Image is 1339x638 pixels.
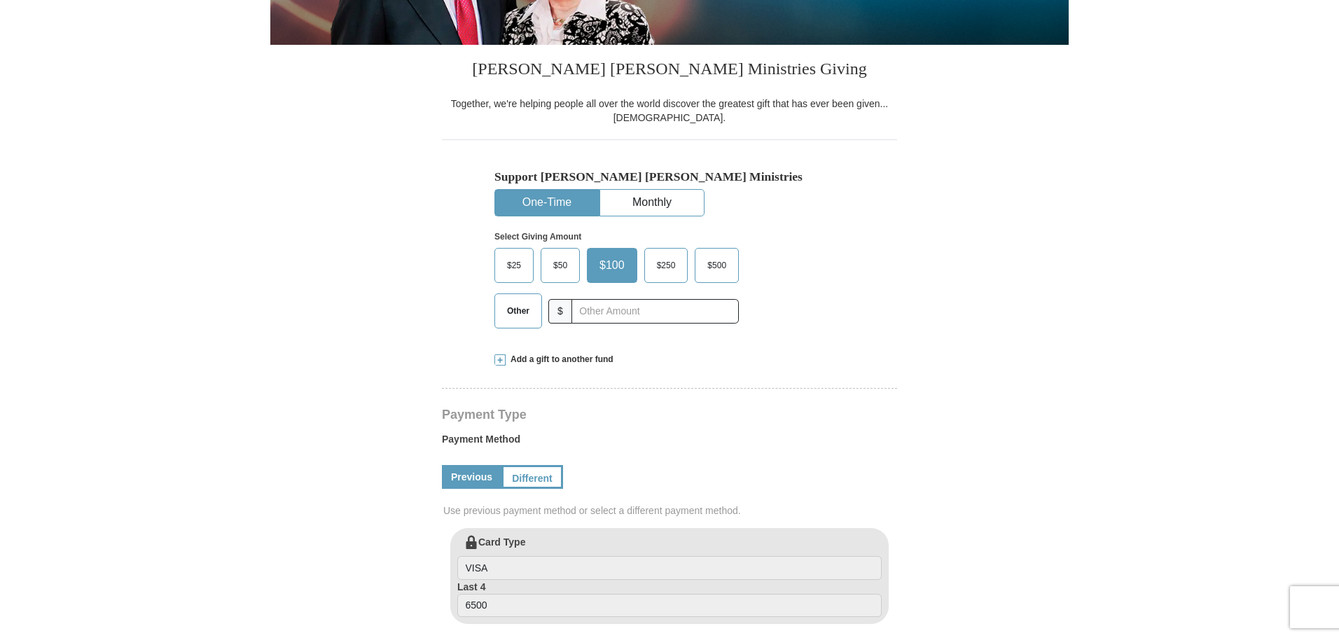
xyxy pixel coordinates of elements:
span: Use previous payment method or select a different payment method. [443,504,899,518]
a: Different [501,465,563,489]
strong: Select Giving Amount [494,232,581,242]
label: Card Type [457,535,882,580]
button: Monthly [600,190,704,216]
button: One-Time [495,190,599,216]
span: $ [548,299,572,324]
div: Together, we're helping people all over the world discover the greatest gift that has ever been g... [442,97,897,125]
span: $25 [500,255,528,276]
h5: Support [PERSON_NAME] [PERSON_NAME] Ministries [494,169,845,184]
span: Add a gift to another fund [506,354,613,366]
span: $100 [592,255,632,276]
label: Payment Method [442,432,897,453]
label: Last 4 [457,580,882,618]
input: Last 4 [457,594,882,618]
input: Other Amount [571,299,739,324]
input: Card Type [457,556,882,580]
a: Previous [442,465,501,489]
span: $50 [546,255,574,276]
h4: Payment Type [442,409,897,420]
span: $500 [700,255,733,276]
h3: [PERSON_NAME] [PERSON_NAME] Ministries Giving [442,45,897,97]
span: Other [500,300,536,321]
span: $250 [650,255,683,276]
